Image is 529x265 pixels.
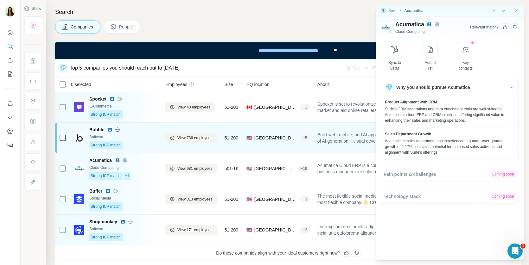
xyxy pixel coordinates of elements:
span: [GEOGRAPHIC_DATA] [254,227,298,233]
button: View 736 employees [165,133,217,143]
span: Spocket [89,96,106,102]
span: Buffer [89,188,102,194]
div: + 19 [298,166,309,171]
button: Why you should pursue Acumatica [381,79,519,96]
span: Strong ICP match [91,112,121,117]
img: Logo of Bubble [74,133,84,143]
img: Logo of Shopmonkey [74,225,84,235]
span: Strong ICP match [91,173,121,179]
span: HQ location [246,81,270,88]
span: Shopmonkey [89,219,117,225]
span: 51-200 [225,135,239,141]
div: Key contacts [458,60,473,71]
span: Acumatica [395,20,424,29]
div: Top 5 companies you should reach out to [DATE] [70,64,180,72]
button: Use Surfe API [5,112,15,123]
span: People [119,24,134,30]
span: [GEOGRAPHIC_DATA], [GEOGRAPHIC_DATA] [254,104,298,110]
div: Relevant match ? [470,24,499,30]
button: View 313 employees [165,194,217,204]
span: Employees [165,81,187,88]
span: 🇺🇸 [246,165,252,172]
div: Acumatica [404,8,424,14]
button: View 681 employees [165,164,217,173]
li: / [400,8,401,14]
span: View 681 employees [177,166,213,171]
span: The most flexible social media toolkit from the most flexible company. ✨ Create, schedule, publis... [317,193,411,206]
button: Close side panel [514,8,519,13]
span: Size [225,81,233,88]
img: LinkedIn logo [120,219,125,224]
button: Side panel - Next [500,8,507,14]
span: Acumatica Cloud ERP is a comprehensive business management solution designed for [DATE] digital e... [317,162,411,175]
span: Build web, mobile, and AI apps with the power of AI generation + visual development. Bubble is th... [317,132,411,144]
span: [GEOGRAPHIC_DATA], [US_STATE] [254,165,296,172]
iframe: Intercom live chat [507,243,523,259]
button: View 40 employees [165,102,215,112]
img: Avatar [5,6,15,16]
span: Strong ICP match [91,142,121,148]
span: View 736 employees [177,135,213,141]
button: Search [5,40,15,52]
span: 🇨🇦 [246,104,252,110]
div: Software [89,134,158,140]
span: 51-200 [225,196,239,202]
span: View 313 employees [177,196,213,202]
button: Pain points & challengesComing soon [381,167,519,181]
span: 0 selected [71,81,91,88]
span: 501-1K [225,165,239,172]
div: Acumatica's sales department has experienced a quarter-over-quarter growth of 2.17%, indicating p... [385,138,515,155]
iframe: Banner [55,42,521,59]
div: Software [89,226,158,232]
span: [GEOGRAPHIC_DATA], [US_STATE] [254,196,298,202]
span: About [317,81,329,88]
img: LinkedIn logo [107,127,112,132]
button: My lists [5,68,15,80]
img: Logo of Spocket [74,102,84,112]
img: LinkedIn avatar [427,22,432,27]
div: Add to list [423,60,438,71]
div: Social Media [89,195,158,201]
span: Sales Department Growth [385,131,431,137]
button: Technology stackComing soon [381,189,519,203]
span: View 171 employees [177,227,213,233]
div: E-Commerce [89,103,158,109]
button: Dashboard [5,126,15,137]
span: 🇺🇸 [246,196,252,202]
span: 51-200 [225,104,239,110]
span: 51-200 [225,227,239,233]
span: [GEOGRAPHIC_DATA] [254,135,298,141]
span: Acumatica [89,157,112,163]
div: Do these companies align with your ideal customers right now? [55,245,521,261]
img: Logo of Acumatica [381,22,391,32]
div: Sync to CRM [387,60,402,71]
span: Strong ICP match [91,204,121,209]
button: Quick start [5,27,15,38]
div: Coming soon [490,170,516,178]
img: LinkedIn logo [110,96,115,102]
span: Why you should pursue Acumatica [396,84,470,90]
span: Spocket is set to revolutionize the dropshipping market and aid online retailers by removing the ... [317,101,411,114]
span: View 40 employees [177,104,210,110]
span: Pain points & challenges [384,171,436,177]
div: Cloud Computing [89,165,158,170]
span: 🇺🇸 [246,135,252,141]
div: Surfe's CRM integrations and data enrichment tools are well-suited to Acumatica's cloud ERP and C... [385,106,515,123]
button: View 171 employees [165,225,217,235]
span: Loremipsum do s ametc-adipi, eli-se-doe temp incidi utla etdolorema aliquaen admi veniam quis nos... [317,224,411,236]
span: Technology stack [384,193,421,200]
div: + 5 [300,135,310,141]
button: Side panel - Previous [491,8,497,14]
div: Surfe [388,8,398,14]
span: Product Alignment with CRM [385,99,437,105]
button: Show [20,4,46,13]
div: + 1 [300,104,310,110]
img: Logo of Buffer [74,194,84,204]
span: Cloud Computing [395,29,425,34]
div: Coming soon [490,193,516,200]
img: LinkedIn logo [105,188,111,194]
div: + 3 [300,196,310,202]
button: Feedback [5,139,15,151]
span: Bubble [89,126,104,133]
